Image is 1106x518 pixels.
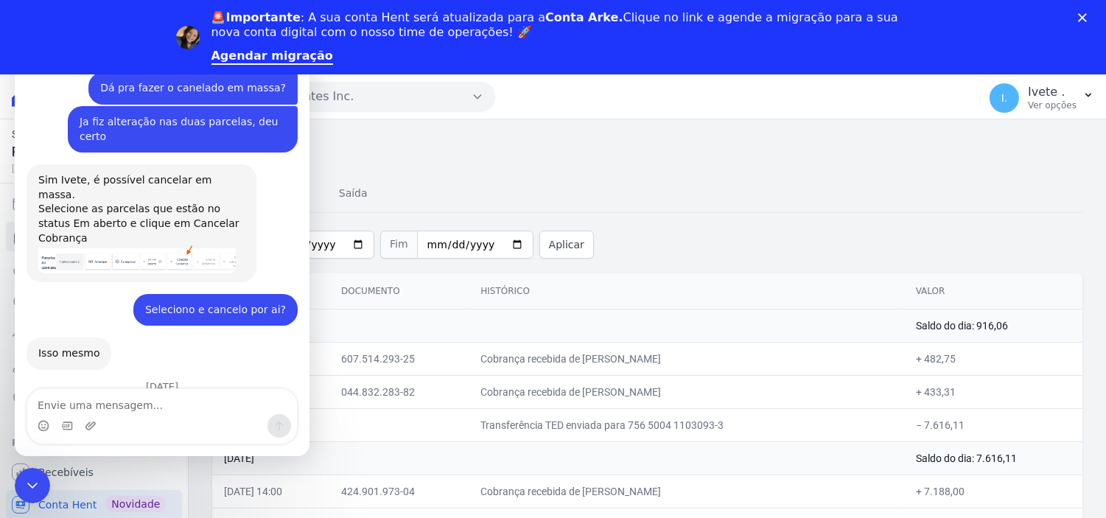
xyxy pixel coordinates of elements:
[38,465,94,480] span: Recebíveis
[70,405,82,417] button: Upload do anexo
[6,222,182,251] a: Extrato
[1028,99,1077,111] p: Ver opções
[6,458,182,487] a: Recebíveis
[23,405,35,417] button: Selecionador de Emoji
[904,375,1082,408] td: + 433,31
[469,408,904,441] td: Transferência TED enviada para 756 5004 1103093-3
[212,131,1082,164] h2: Extrato
[12,150,242,267] div: Sim Ivete, é possível cancelar em massa.Selecione as parcelas que estão no status Em aberto e cli...
[85,66,271,81] div: Dá pra fazer o canelado em massa?
[904,273,1082,309] th: Valor
[75,33,271,48] div: Então vou cancelar essa 10 pode ser?
[12,142,158,162] span: R$ 916,06
[211,10,301,24] b: 🚨Importante
[469,475,904,508] td: Cobrança recebida de [PERSON_NAME]
[329,375,469,408] td: 044.832.283-82
[469,342,904,375] td: Cobrança recebida de [PERSON_NAME]
[38,497,97,512] span: Conta Hent
[53,91,283,138] div: Ja fiz alteração nas duas parcelas, deu certo
[6,254,182,284] a: Nova transferência
[1001,93,1008,103] span: I.
[329,342,469,375] td: 607.514.293-25
[904,408,1082,441] td: − 7.616,11
[211,49,333,65] a: Agendar migração
[15,468,50,503] iframe: Intercom live chat
[904,309,1082,342] td: Saldo do dia: 916,06
[545,10,623,24] b: Conta Arke.
[65,100,271,129] div: Ja fiz alteração nas duas parcelas, deu certo
[12,91,283,150] div: Ivete diz…
[904,441,1082,475] td: Saldo do dia: 7.616,11
[6,351,182,381] a: Clientes
[212,82,495,111] button: Ribeiro Cervantes Inc.
[469,375,904,408] td: Cobrança recebida de [PERSON_NAME]
[46,405,58,417] button: Selecionador de GIF
[6,384,182,413] a: Negativação
[978,77,1106,119] button: I. Ivete . Ver opções
[12,323,283,367] div: Adriane diz…
[119,279,283,312] div: Seleciono e cancelo por ai?
[176,26,200,49] img: Profile image for Adriane
[212,475,329,508] td: [DATE] 14:00
[63,24,283,57] div: Então vou cancelar essa 10 pode ser?
[12,127,158,142] span: Saldo atual
[380,231,417,259] span: Fim
[130,288,271,303] div: Seleciono e cancelo por ai?
[539,231,594,259] button: Aplicar
[13,374,282,399] textarea: Envie uma mensagem...
[6,189,182,219] a: Cobranças
[24,332,85,346] div: Isso mesmo
[329,273,469,309] th: Documento
[329,475,469,508] td: 424.901.973-04
[12,279,283,323] div: Ivete diz…
[12,162,158,175] span: [DATE] 16:25
[212,441,904,475] td: [DATE]
[6,287,182,316] a: Pagamentos
[904,475,1082,508] td: + 7.188,00
[24,158,230,231] div: Sim Ivete, é possível cancelar em massa. Selecione as parcelas que estão no status Em aberto e cl...
[904,342,1082,375] td: + 482,75
[12,367,283,387] div: [DATE]
[15,15,309,456] iframe: Intercom live chat
[12,150,283,279] div: Adriane diz…
[105,496,166,512] span: Novidade
[1078,13,1093,22] div: Fechar
[12,434,176,452] div: Plataformas
[212,309,904,342] td: [DATE]
[211,10,907,40] div: : A sua conta Hent será atualizada para a Clique no link e agende a migração para a sua nova cont...
[74,57,283,90] div: Dá pra fazer o canelado em massa?
[253,399,276,423] button: Enviar uma mensagem
[1028,85,1077,99] p: Ivete .
[336,175,371,214] a: Saída
[469,273,904,309] th: Histórico
[12,323,97,355] div: Isso mesmo
[6,319,182,349] a: Troca de Arquivos
[12,57,283,91] div: Ivete diz…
